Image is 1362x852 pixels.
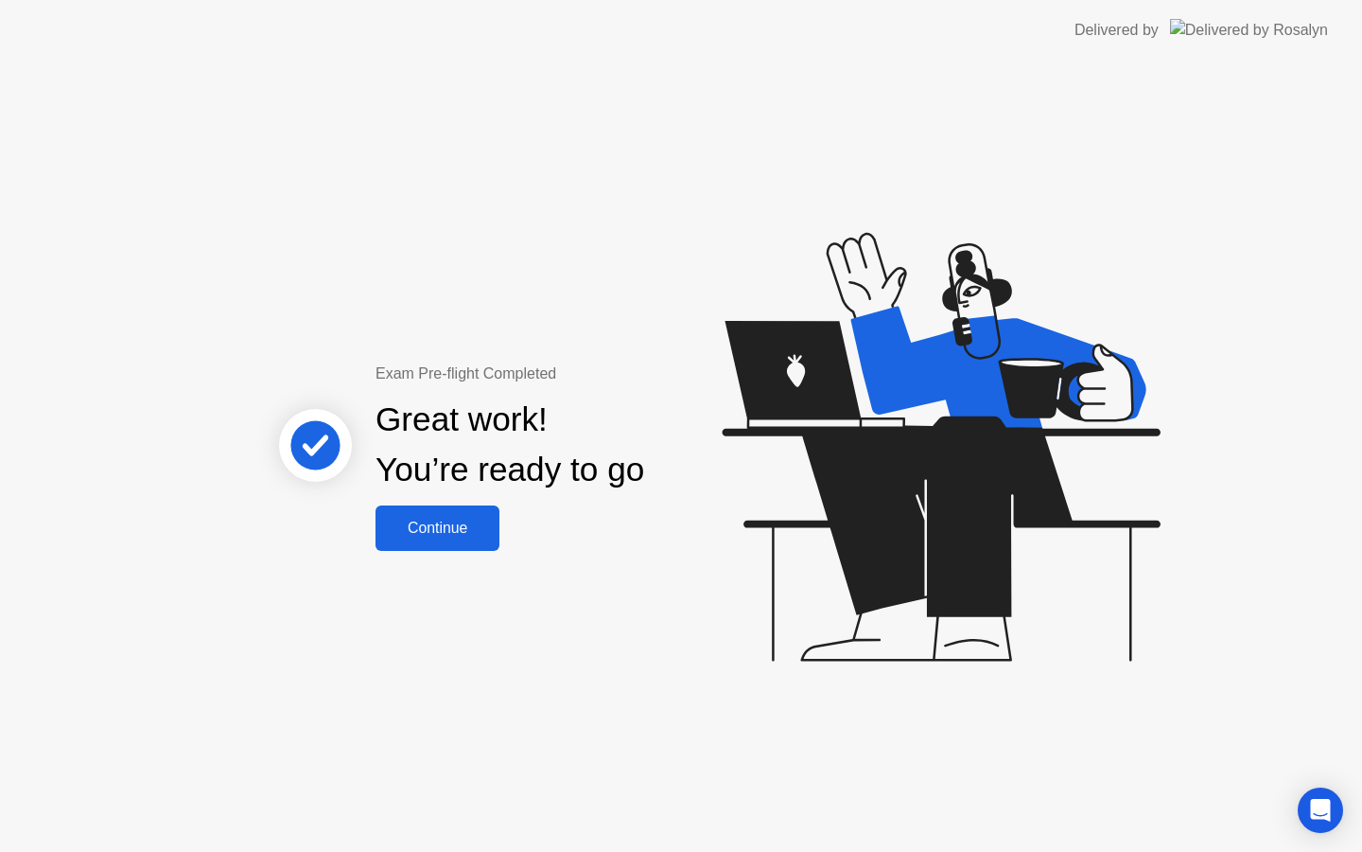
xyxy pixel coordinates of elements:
div: Continue [381,520,494,537]
div: Open Intercom Messenger [1298,788,1343,833]
button: Continue [375,506,499,551]
img: Delivered by Rosalyn [1170,19,1328,41]
div: Exam Pre-flight Completed [375,363,766,385]
div: Great work! You’re ready to go [375,395,644,495]
div: Delivered by [1074,19,1159,42]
